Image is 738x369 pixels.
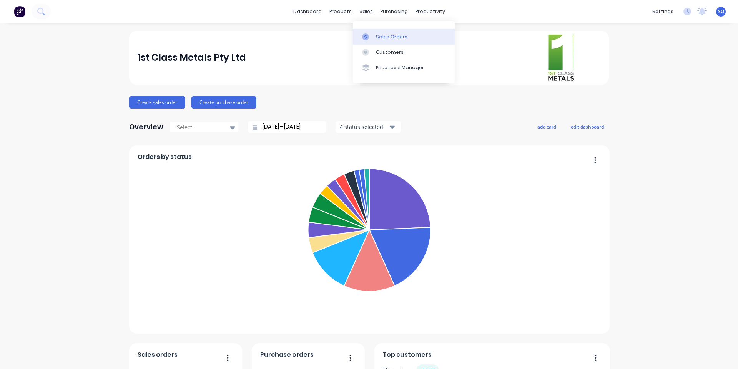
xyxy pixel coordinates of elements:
[532,122,561,132] button: add card
[138,50,246,65] div: 1st Class Metals Pty Ltd
[412,6,449,17] div: productivity
[383,350,432,359] span: Top customers
[129,96,185,109] button: Create sales order
[376,49,404,56] div: Customers
[138,350,178,359] span: Sales orders
[376,64,424,71] div: Price Level Manager
[648,6,677,17] div: settings
[129,119,163,135] div: Overview
[353,45,455,60] a: Customers
[376,33,407,40] div: Sales Orders
[353,60,455,75] a: Price Level Manager
[353,29,455,44] a: Sales Orders
[191,96,256,109] button: Create purchase order
[356,6,377,17] div: sales
[289,6,326,17] a: dashboard
[340,123,388,131] div: 4 status selected
[547,33,575,82] img: 1st Class Metals Pty Ltd
[326,6,356,17] div: products
[138,152,192,162] span: Orders by status
[718,8,724,15] span: SO
[566,122,609,132] button: edit dashboard
[336,121,401,133] button: 4 status selected
[377,6,412,17] div: purchasing
[14,6,25,17] img: Factory
[260,350,314,359] span: Purchase orders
